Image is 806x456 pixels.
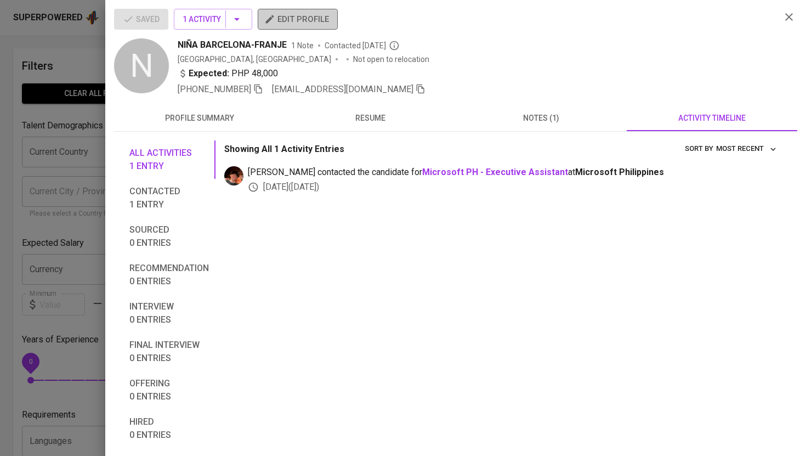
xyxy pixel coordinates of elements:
[685,144,713,153] span: sort by
[129,339,209,365] span: Final interview 0 entries
[224,166,243,185] img: diemas@glints.com
[114,38,169,93] div: N
[129,262,209,288] span: Recommendation 0 entries
[272,84,413,94] span: [EMAIL_ADDRESS][DOMAIN_NAME]
[224,143,344,156] p: Showing All 1 Activity Entries
[353,54,429,65] p: Not open to relocation
[129,377,209,403] span: Offering 0 entries
[325,40,400,51] span: Contacted [DATE]
[633,111,791,125] span: activity timeline
[178,84,251,94] span: [PHONE_NUMBER]
[121,111,279,125] span: profile summary
[716,143,777,155] span: Most Recent
[178,38,287,52] span: NIÑA BARCELONA-FRANJE
[258,9,338,30] button: edit profile
[575,167,664,177] span: Microsoft Philippines
[129,223,209,250] span: Sourced 0 entries
[183,13,243,26] span: 1 Activity
[248,166,780,179] span: [PERSON_NAME] contacted the candidate for at
[178,54,331,65] div: [GEOGRAPHIC_DATA], [GEOGRAPHIC_DATA]
[266,12,329,26] span: edit profile
[189,67,229,80] b: Expected:
[129,415,209,442] span: Hired 0 entries
[129,185,209,211] span: Contacted 1 entry
[129,300,209,326] span: Interview 0 entries
[713,140,780,157] button: sort by
[422,167,568,177] a: Microsoft PH - Executive Assistant
[248,181,780,194] div: [DATE] ( [DATE] )
[291,40,314,51] span: 1 Note
[292,111,450,125] span: resume
[178,67,278,80] div: PHP 48,000
[129,147,209,173] span: All activities 1 entry
[389,40,400,51] svg: By Philippines recruiter
[258,14,338,23] a: edit profile
[462,111,620,125] span: notes (1)
[174,9,252,30] button: 1 Activity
